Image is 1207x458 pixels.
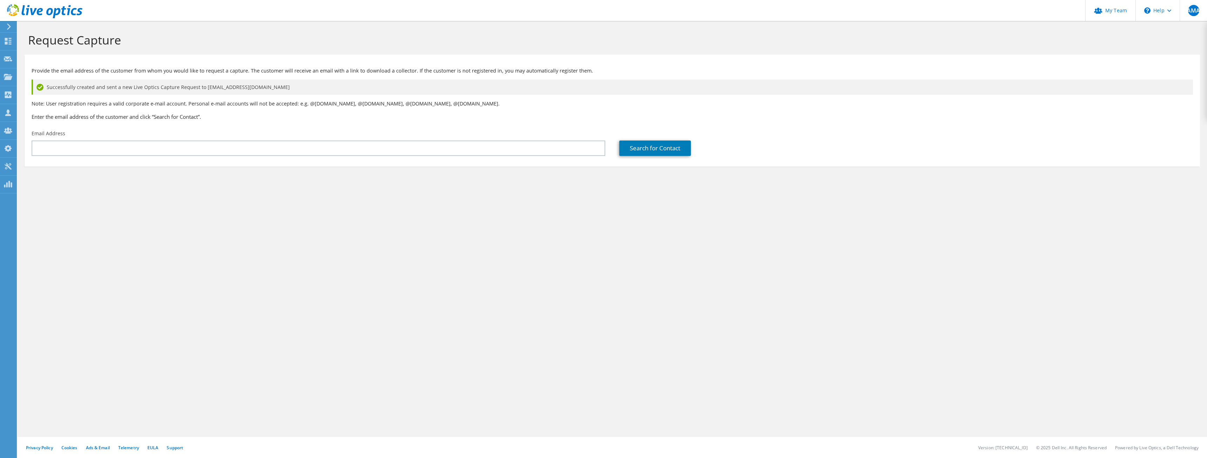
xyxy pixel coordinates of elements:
[1144,7,1151,14] svg: \n
[32,113,1193,121] h3: Enter the email address of the customer and click “Search for Contact”.
[32,130,65,137] label: Email Address
[1115,445,1199,451] li: Powered by Live Optics, a Dell Technology
[47,83,290,91] span: Successfully created and sent a new Live Optics Capture Request to [EMAIL_ADDRESS][DOMAIN_NAME]
[28,33,1193,47] h1: Request Capture
[147,445,158,451] a: EULA
[26,445,53,451] a: Privacy Policy
[32,67,1193,75] p: Provide the email address of the customer from whom you would like to request a capture. The cust...
[1036,445,1107,451] li: © 2025 Dell Inc. All Rights Reserved
[167,445,183,451] a: Support
[118,445,139,451] a: Telemetry
[619,141,691,156] a: Search for Contact
[32,100,1193,108] p: Note: User registration requires a valid corporate e-mail account. Personal e-mail accounts will ...
[978,445,1028,451] li: Version: [TECHNICAL_ID]
[1188,5,1199,16] span: AMA
[86,445,110,451] a: Ads & Email
[61,445,78,451] a: Cookies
